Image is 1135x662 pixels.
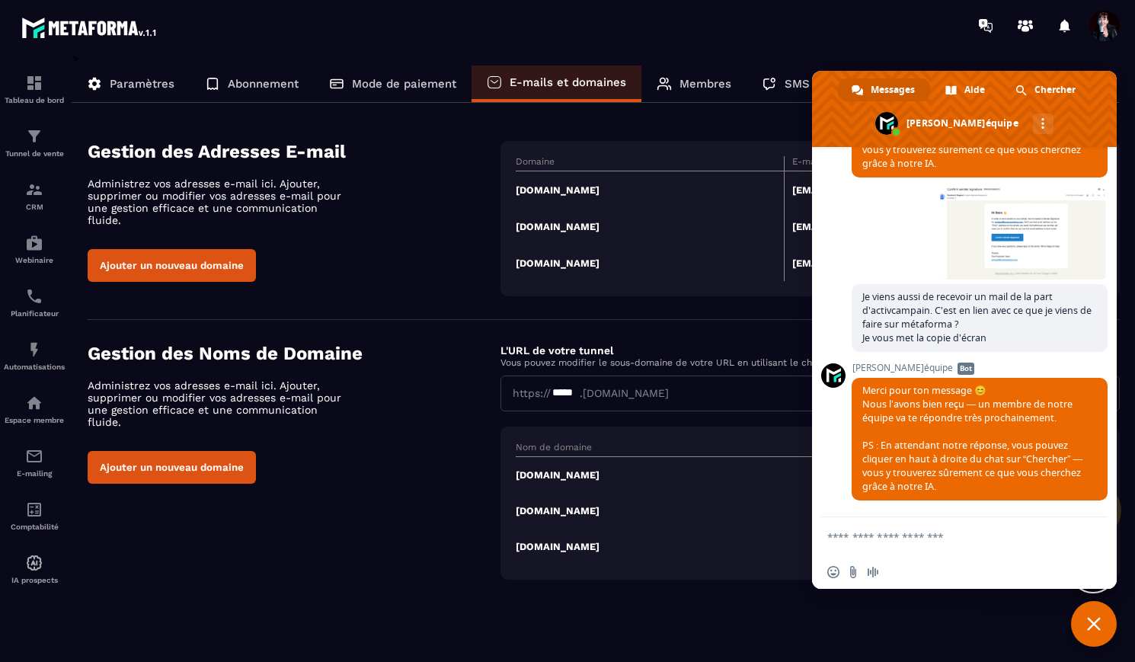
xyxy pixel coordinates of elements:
img: formation [25,127,43,146]
p: Tunnel de vente [4,149,65,158]
img: formation [25,74,43,92]
span: Aide [964,78,985,101]
a: formationformationCRM [4,169,65,222]
a: automationsautomationsAutomatisations [4,329,65,382]
p: E-mails et domaines [510,75,626,89]
a: Aide [932,78,1000,101]
td: [DOMAIN_NAME] [516,208,784,245]
img: logo [21,14,158,41]
a: schedulerschedulerPlanificateur [4,276,65,329]
label: L'URL de votre tunnel [500,344,613,357]
p: Administrez vos adresses e-mail ici. Ajouter, supprimer ou modifier vos adresses e-mail pour une ... [88,177,354,226]
p: SMS / Emails / Webinaires [785,77,935,91]
img: email [25,447,43,465]
span: Je viens aussi de recevoir un mail de la part d'activcampain. C'est en lien avec ce que je viens ... [862,290,1092,344]
a: formationformationTunnel de vente [4,116,65,169]
td: [DOMAIN_NAME] [516,529,924,564]
a: automationsautomationsEspace membre [4,382,65,436]
p: Mode de paiement [352,77,456,91]
img: automations [25,234,43,252]
p: Administrez vos adresses e-mail ici. Ajouter, supprimer ou modifier vos adresses e-mail pour une ... [88,379,354,428]
a: accountantaccountantComptabilité [4,489,65,542]
a: emailemailE-mailing [4,436,65,489]
th: Domaine [516,156,784,171]
a: Fermer le chat [1071,601,1117,647]
button: Ajouter un nouveau domaine [88,451,256,484]
span: Messages [871,78,915,101]
a: Messages [838,78,930,101]
img: automations [25,394,43,412]
p: Paramètres [110,77,174,91]
p: IA prospects [4,576,65,584]
textarea: Entrez votre message... [827,517,1071,555]
p: Espace membre [4,416,65,424]
span: [PERSON_NAME]équipe [852,363,1108,373]
span: Chercher [1034,78,1076,101]
img: scheduler [25,287,43,305]
td: [DOMAIN_NAME] [516,456,924,493]
p: Membres [679,77,731,91]
img: automations [25,341,43,359]
td: [EMAIL_ADDRESS][DOMAIN_NAME] [784,208,1052,245]
td: [DOMAIN_NAME] [516,493,924,529]
img: automations [25,554,43,572]
td: [DOMAIN_NAME] [516,245,784,281]
span: Envoyer un fichier [847,566,859,578]
th: Nom de domaine [516,442,924,457]
td: [EMAIL_ADDRESS][DOMAIN_NAME] [784,171,1052,209]
h4: Gestion des Noms de Domaine [88,343,500,364]
p: Webinaire [4,256,65,264]
th: E-mail [784,156,1052,171]
td: [DOMAIN_NAME] [516,171,784,209]
p: Comptabilité [4,523,65,531]
button: Ajouter un nouveau domaine [88,249,256,282]
img: formation [25,181,43,199]
p: Vous pouvez modifier le sous-domaine de votre URL en utilisant le champ ci-dessous [500,357,1120,368]
div: > [72,51,1120,603]
p: Planificateur [4,309,65,318]
span: Merci pour ton message 😊 Nous l’avons bien reçu — un membre de notre équipe va te répondre très p... [862,384,1082,493]
a: formationformationTableau de bord [4,62,65,116]
p: E-mailing [4,469,65,478]
p: CRM [4,203,65,211]
h4: Gestion des Adresses E-mail [88,141,500,162]
img: accountant [25,500,43,519]
a: Chercher [1002,78,1091,101]
td: [EMAIL_ADDRESS][DOMAIN_NAME] [784,245,1052,281]
span: Insérer un emoji [827,566,839,578]
a: automationsautomationsWebinaire [4,222,65,276]
p: Tableau de bord [4,96,65,104]
span: Bot [958,363,974,375]
p: Automatisations [4,363,65,371]
p: Abonnement [228,77,299,91]
span: Message audio [867,566,879,578]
